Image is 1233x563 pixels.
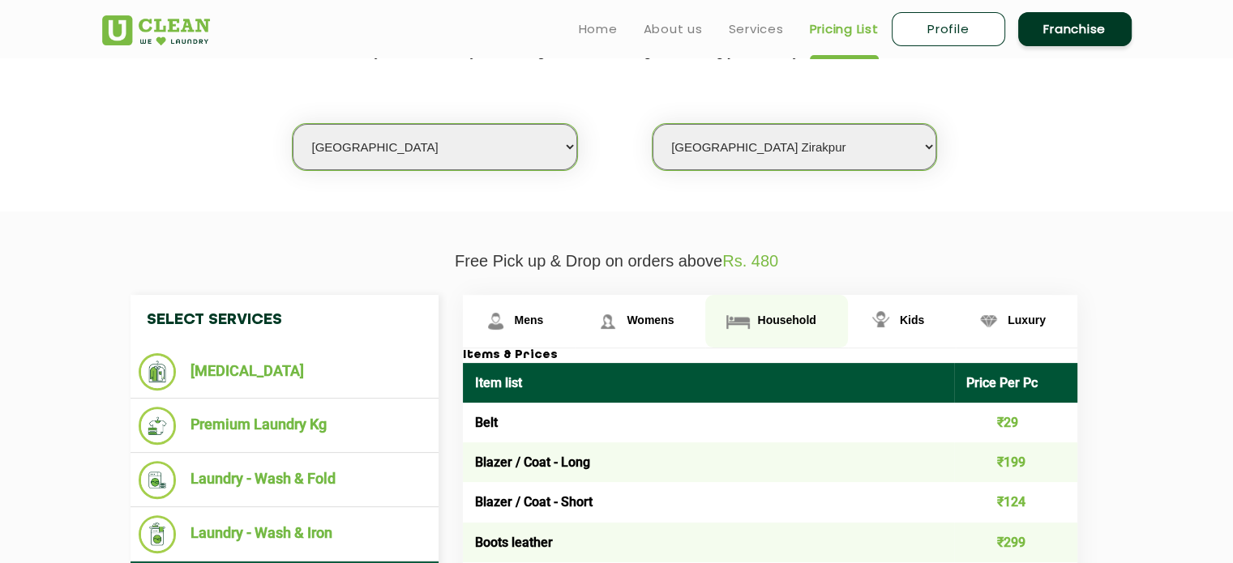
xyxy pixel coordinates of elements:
img: Laundry - Wash & Iron [139,515,177,553]
td: Belt [463,403,955,442]
td: ₹29 [954,403,1077,442]
img: Premium Laundry Kg [139,407,177,445]
td: ₹124 [954,482,1077,522]
span: Womens [627,313,674,326]
p: Free Pick up & Drop on orders above [102,252,1132,271]
span: Kids [900,313,924,326]
td: ₹299 [954,522,1077,562]
span: Rs. 480 [722,252,778,270]
th: Item list [463,363,955,403]
span: Household [757,313,816,326]
h3: Items & Prices [463,348,1077,363]
h4: Select Services [131,295,439,345]
li: Premium Laundry Kg [139,407,430,445]
td: Blazer / Coat - Long [463,442,955,482]
img: UClean Laundry and Dry Cleaning [102,15,210,45]
a: Pricing List [810,19,879,39]
a: Services [729,19,784,39]
li: [MEDICAL_DATA] [139,353,430,390]
img: Household [724,307,752,335]
a: Profile [892,12,1005,46]
img: Luxury [974,307,1003,335]
li: Laundry - Wash & Iron [139,515,430,553]
span: Luxury [1008,313,1046,326]
th: Price Per Pc [954,363,1077,403]
td: Blazer / Coat - Short [463,482,955,522]
a: Home [579,19,618,39]
a: About us [644,19,703,39]
li: Laundry - Wash & Fold [139,461,430,499]
td: Boots leather [463,522,955,562]
img: Womens [593,307,622,335]
img: Kids [867,307,895,335]
img: Dry Cleaning [139,353,177,390]
img: Laundry - Wash & Fold [139,461,177,499]
a: Franchise [1018,12,1132,46]
td: ₹199 [954,442,1077,482]
span: Mens [515,313,544,326]
img: Mens [482,307,510,335]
